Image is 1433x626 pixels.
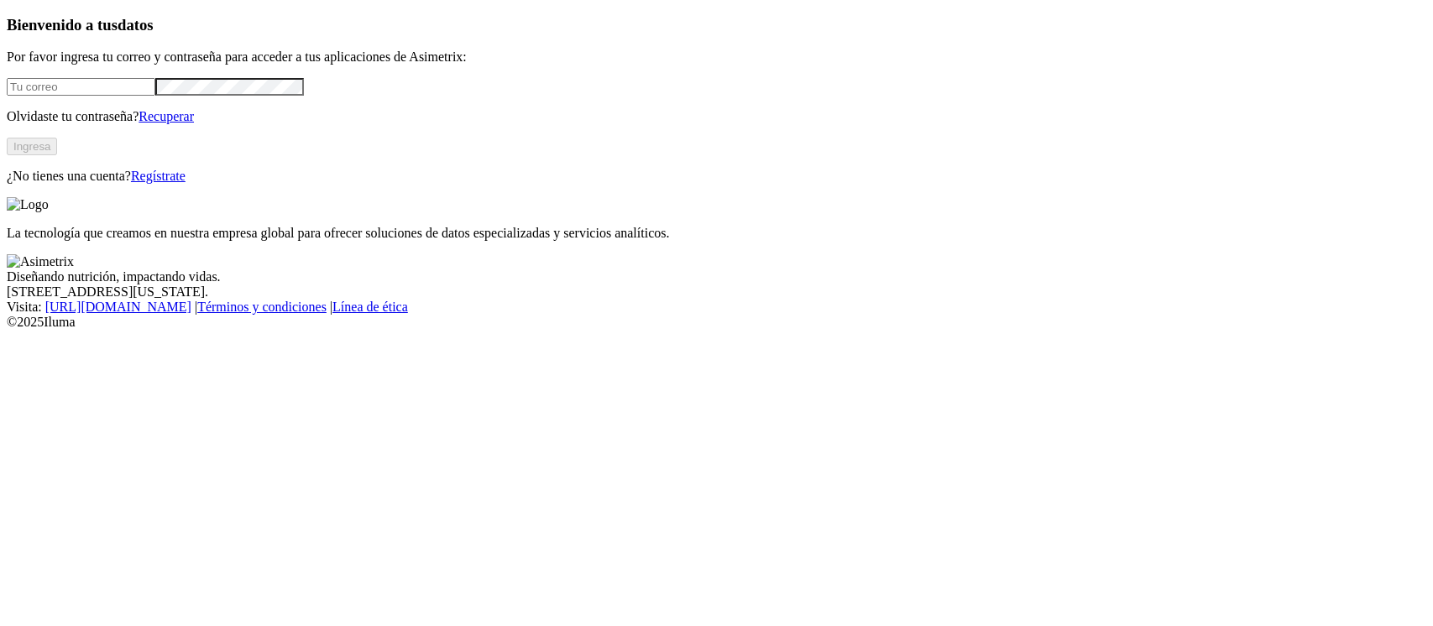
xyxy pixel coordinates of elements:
[45,300,191,314] a: [URL][DOMAIN_NAME]
[7,78,155,96] input: Tu correo
[7,315,1426,330] div: © 2025 Iluma
[7,284,1426,300] div: [STREET_ADDRESS][US_STATE].
[7,254,74,269] img: Asimetrix
[7,50,1426,65] p: Por favor ingresa tu correo y contraseña para acceder a tus aplicaciones de Asimetrix:
[332,300,408,314] a: Línea de ética
[7,16,1426,34] h3: Bienvenido a tus
[7,169,1426,184] p: ¿No tienes una cuenta?
[7,300,1426,315] div: Visita : | |
[131,169,186,183] a: Regístrate
[197,300,327,314] a: Términos y condiciones
[7,109,1426,124] p: Olvidaste tu contraseña?
[7,269,1426,284] div: Diseñando nutrición, impactando vidas.
[7,138,57,155] button: Ingresa
[139,109,194,123] a: Recuperar
[7,197,49,212] img: Logo
[7,226,1426,241] p: La tecnología que creamos en nuestra empresa global para ofrecer soluciones de datos especializad...
[118,16,154,34] span: datos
